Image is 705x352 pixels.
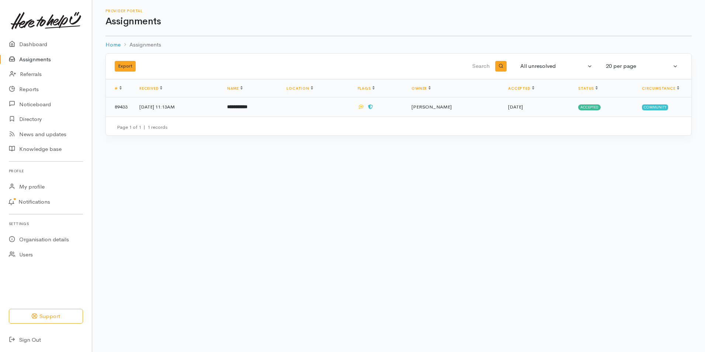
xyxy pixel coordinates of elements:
span: Community [642,104,668,110]
div: All unresolved [520,62,586,70]
button: Export [115,61,136,72]
a: Circumstance [642,86,679,91]
button: Support [9,309,83,324]
td: [DATE] 11:13AM [133,97,221,117]
h1: Assignments [105,16,692,27]
a: Home [105,41,121,49]
td: 89433 [106,97,133,117]
a: Location [286,86,313,91]
span: Accepted [578,104,601,110]
a: Status [578,86,598,91]
h6: Provider Portal [105,9,692,13]
button: All unresolved [516,59,597,73]
span: [PERSON_NAME] [411,104,452,110]
time: [DATE] [508,104,523,110]
li: Assignments [121,41,161,49]
h6: Settings [9,219,83,229]
div: 20 per page [606,62,671,70]
a: Name [227,86,243,91]
a: # [115,86,122,91]
nav: breadcrumb [105,36,692,54]
a: Flags [358,86,375,91]
small: Page 1 of 1 1 records [117,124,167,130]
span: | [143,124,145,130]
a: Owner [411,86,431,91]
a: Received [139,86,162,91]
h6: Profile [9,166,83,176]
a: Accepted [508,86,534,91]
input: Search [315,58,491,75]
button: 20 per page [601,59,683,73]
